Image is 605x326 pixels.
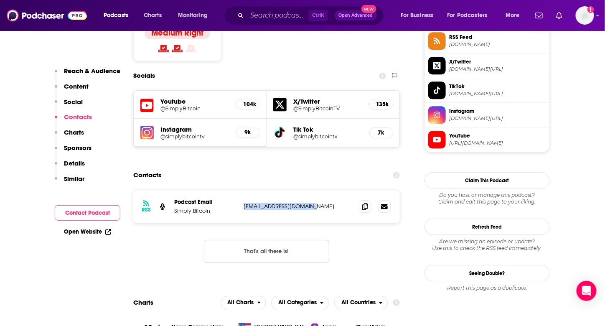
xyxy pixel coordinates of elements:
[55,82,89,98] button: Content
[271,296,329,309] h2: Categories
[428,106,546,124] a: Instagram[DOMAIN_NAME][URL]
[425,192,550,205] div: Claim and edit this page to your liking.
[64,98,83,106] p: Social
[133,167,161,183] h2: Contacts
[425,219,550,235] button: Refresh Feed
[293,133,363,140] a: @simplybitcointv
[449,115,546,122] span: instagram.com/simplybitcointv
[55,144,92,159] button: Sponsors
[308,10,328,21] span: Ctrl K
[425,285,550,291] div: Report this page as a duplicate.
[278,300,317,306] span: All Categories
[449,33,546,41] span: RSS Feed
[449,83,546,90] span: TikTok
[144,10,162,21] span: Charts
[138,9,167,22] a: Charts
[174,207,237,214] p: Simply Bitcoin
[338,13,373,18] span: Open Advanced
[395,9,444,22] button: open menu
[449,132,546,140] span: YouTube
[178,10,208,21] span: Monitoring
[428,81,546,99] a: TikTok[DOMAIN_NAME][URL]
[271,296,329,309] button: open menu
[232,6,392,25] div: Search podcasts, credits, & more...
[293,97,363,105] h5: X/Twitter
[449,107,546,115] span: Instagram
[500,9,530,22] button: open menu
[449,66,546,72] span: twitter.com/SimplyBitcoinTV
[334,296,388,309] button: open menu
[244,203,352,210] p: [EMAIL_ADDRESS][DOMAIN_NAME]
[64,144,92,152] p: Sponsors
[428,32,546,50] a: RSS Feed[DOMAIN_NAME]
[64,67,120,75] p: Reach & Audience
[142,206,151,213] h3: RSS
[174,199,237,206] p: Podcast Email
[376,101,386,108] h5: 135k
[7,8,87,23] img: Podchaser - Follow, Share and Rate Podcasts
[447,10,488,21] span: For Podcasters
[334,296,388,309] h2: Countries
[133,298,153,306] h2: Charts
[221,296,267,309] button: open menu
[449,58,546,66] span: X/Twitter
[425,192,550,199] span: Do you host or manage this podcast?
[98,9,139,22] button: open menu
[576,6,594,25] span: Logged in as nbaderrubenstein
[172,9,219,22] button: open menu
[64,82,89,90] p: Content
[133,68,155,84] h2: Socials
[104,10,128,21] span: Podcasts
[532,8,546,23] a: Show notifications dropdown
[160,133,229,140] a: @simplybitcointv
[506,10,520,21] span: More
[55,175,84,190] button: Similar
[425,265,550,281] a: Seeing Double?
[449,41,546,48] span: anchor.fm
[293,105,363,112] a: @SimplyBitcoinTV
[243,129,252,136] h5: 9k
[376,129,386,136] h5: 7k
[55,67,120,82] button: Reach & Audience
[55,98,83,113] button: Social
[140,126,154,139] img: iconImage
[341,300,376,306] span: All Countries
[293,125,363,133] h5: Tik Tok
[401,10,434,21] span: For Business
[425,172,550,188] button: Claim This Podcast
[425,238,550,252] div: Are we missing an episode or update? Use this to check the RSS feed immediately.
[55,159,85,175] button: Details
[335,10,377,20] button: Open AdvancedNew
[64,113,92,121] p: Contacts
[160,125,229,133] h5: Instagram
[428,131,546,148] a: YouTube[URL][DOMAIN_NAME]
[64,128,84,136] p: Charts
[64,175,84,183] p: Similar
[449,140,546,146] span: https://www.youtube.com/@SimplyBitcoin
[64,228,111,235] a: Open Website
[221,296,267,309] h2: Platforms
[577,281,597,301] div: Open Intercom Messenger
[55,205,120,221] button: Contact Podcast
[576,6,594,25] img: User Profile
[428,57,546,74] a: X/Twitter[DOMAIN_NAME][URL]
[587,6,594,13] svg: Add a profile image
[228,300,254,306] span: All Charts
[160,105,229,112] a: @SimplyBitcoin
[442,9,500,22] button: open menu
[64,159,85,167] p: Details
[247,9,308,22] input: Search podcasts, credits, & more...
[553,8,566,23] a: Show notifications dropdown
[151,28,203,38] h4: Medium Right
[243,101,252,108] h5: 104k
[160,97,229,105] h5: Youtube
[55,113,92,128] button: Contacts
[361,5,376,13] span: New
[449,91,546,97] span: tiktok.com/@simplybitcointv
[55,128,84,144] button: Charts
